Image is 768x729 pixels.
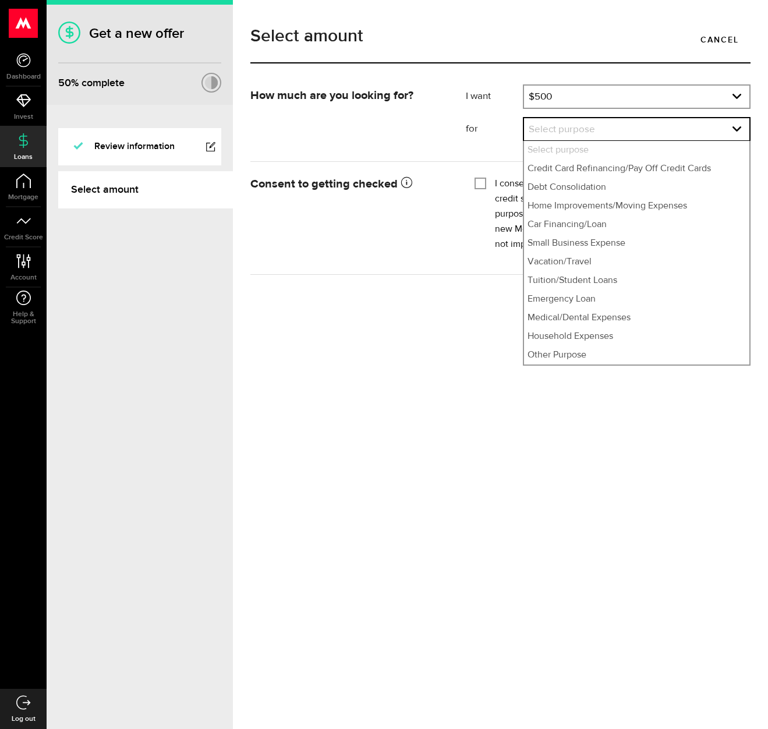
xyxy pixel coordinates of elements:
[58,73,125,94] div: % complete
[524,197,749,215] li: Home Improvements/Moving Expenses
[524,86,749,108] a: expand select
[250,178,412,190] strong: Consent to getting checked
[475,176,486,188] input: I consent to Mogo using my personal information to get a credit score or report from a credit rep...
[495,176,742,252] label: I consent to Mogo using my personal information to get a credit score or report from a credit rep...
[524,253,749,271] li: Vacation/Travel
[524,309,749,327] li: Medical/Dental Expenses
[689,27,751,52] a: Cancel
[250,90,413,101] strong: How much are you looking for?
[58,25,221,42] h1: Get a new offer
[524,346,749,364] li: Other Purpose
[466,122,523,136] label: for
[58,128,221,165] a: Review information
[524,271,749,290] li: Tuition/Student Loans
[524,327,749,346] li: Household Expenses
[524,118,749,140] a: expand select
[524,178,749,197] li: Debt Consolidation
[524,141,749,160] li: Select purpose
[524,160,749,178] li: Credit Card Refinancing/Pay Off Credit Cards
[524,215,749,234] li: Car Financing/Loan
[466,90,523,104] label: I want
[9,5,44,40] button: Open LiveChat chat widget
[250,27,751,45] h1: Select amount
[524,290,749,309] li: Emergency Loan
[58,171,233,208] a: Select amount
[58,77,71,89] span: 50
[524,234,749,253] li: Small Business Expense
